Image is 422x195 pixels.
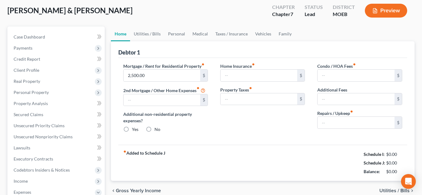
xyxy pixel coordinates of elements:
input: -- [124,94,200,106]
span: Case Dashboard [14,34,45,39]
label: No [154,126,160,132]
input: -- [221,70,298,81]
span: Real Property [14,79,40,84]
span: Property Analysis [14,101,48,106]
span: Expenses [14,189,31,195]
a: Credit Report [9,54,105,65]
div: $ [395,117,402,128]
input: -- [124,70,200,81]
input: -- [318,70,395,81]
a: Family [275,26,295,41]
input: -- [318,93,395,105]
span: 7 [290,11,293,17]
span: [PERSON_NAME] & [PERSON_NAME] [7,6,133,15]
label: Yes [132,126,138,132]
a: Personal [164,26,189,41]
a: Utilities / Bills [130,26,164,41]
strong: Schedule I: [364,152,385,157]
span: Client Profile [14,67,39,73]
div: $0.00 [386,160,403,166]
label: Property Taxes [220,87,252,93]
label: 2nd Mortgage / Other Home Expenses [123,87,205,94]
button: Preview [365,4,407,18]
div: $0.00 [386,169,403,175]
span: Executory Contracts [14,156,53,161]
button: chevron_left Gross Yearly Income [111,188,161,193]
i: fiber_manual_record [123,150,126,153]
label: Condo / HOA Fees [317,63,356,69]
span: Personal Property [14,90,49,95]
div: Status [305,4,323,11]
i: chevron_right [410,188,415,193]
div: $ [297,93,305,105]
strong: Schedule J: [364,160,385,165]
i: fiber_manual_record [252,63,255,66]
div: MOEB [333,11,355,18]
a: Executory Contracts [9,153,105,165]
a: Taxes / Insurance [212,26,251,41]
div: Chapter [272,4,295,11]
i: fiber_manual_record [201,63,205,66]
label: Additional non-residential property expenses? [123,111,208,124]
strong: Added to Schedule J [123,150,165,176]
a: Medical [189,26,212,41]
div: $0.00 [386,151,403,157]
i: fiber_manual_record [353,63,356,66]
a: Home [111,26,130,41]
a: Case Dashboard [9,31,105,43]
a: Property Analysis [9,98,105,109]
i: chevron_left [111,188,116,193]
label: Mortgage / Rent for Residential Property [123,63,205,69]
span: Gross Yearly Income [116,188,161,193]
label: Home Insurance [220,63,255,69]
a: Unsecured Priority Claims [9,120,105,131]
span: Lawsuits [14,145,30,150]
div: Open Intercom Messenger [401,174,416,189]
i: fiber_manual_record [350,110,353,113]
span: Secured Claims [14,112,43,117]
a: Vehicles [251,26,275,41]
label: Additional Fees [317,87,347,93]
div: $ [395,93,402,105]
div: Lead [305,11,323,18]
span: Credit Report [14,56,40,62]
input: -- [221,93,298,105]
div: Chapter [272,11,295,18]
strong: Balance: [364,169,380,174]
div: $ [200,70,208,81]
div: $ [395,70,402,81]
button: Utilities / Bills chevron_right [379,188,415,193]
label: Repairs / Upkeep [317,110,353,116]
div: $ [200,94,208,106]
i: fiber_manual_record [249,87,252,90]
span: Utilities / Bills [379,188,410,193]
span: Payments [14,45,32,51]
a: Secured Claims [9,109,105,120]
div: District [333,4,355,11]
a: Lawsuits [9,142,105,153]
div: Debtor 1 [118,49,140,56]
i: fiber_manual_record [196,87,200,90]
a: Unsecured Nonpriority Claims [9,131,105,142]
span: Unsecured Nonpriority Claims [14,134,73,139]
div: $ [297,70,305,81]
span: Income [14,178,28,184]
input: -- [318,117,395,128]
span: Unsecured Priority Claims [14,123,65,128]
span: Codebtors Insiders & Notices [14,167,70,173]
